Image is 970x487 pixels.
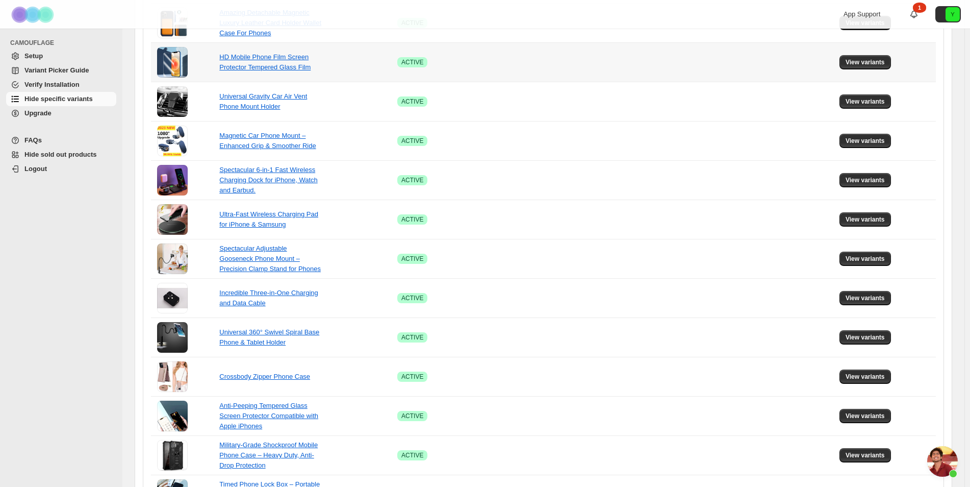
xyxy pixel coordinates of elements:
span: ACTIVE [401,255,423,263]
a: Hide specific variants [6,92,116,106]
span: CAMOUFLAGE [10,39,117,47]
span: Variant Picker Guide [24,66,89,74]
span: Setup [24,52,43,60]
a: Anti-Peeping Tempered Glass Screen Protector Compatible with Apple iPhones [219,402,318,430]
span: ACTIVE [401,98,423,106]
a: Open chat [927,446,958,477]
a: Logout [6,162,116,176]
span: ACTIVE [401,451,423,459]
a: Magnetic Car Phone Mount – Enhanced Grip & Smoother Ride [219,132,316,150]
span: App Support [844,10,880,18]
a: Upgrade [6,106,116,120]
a: Spectacular Adjustable Gooseneck Phone Mount – Precision Clamp Stand for Phones [219,245,321,273]
img: Spectacular Adjustable Gooseneck Phone Mount – Precision Clamp Stand for Phones [157,243,188,274]
a: Spectacular 6-in-1 Fast Wireless Charging Dock for iPhone, Watch and Earbud. [219,166,317,194]
img: Crossbody Zipper Phone Case [157,361,188,392]
span: Logout [24,165,47,173]
a: HD Mobile Phone Film Screen Protector Tempered Glass Film [219,53,311,71]
span: View variants [846,451,885,459]
span: ACTIVE [401,333,423,342]
span: View variants [846,137,885,145]
span: ACTIVE [401,176,423,184]
span: Upgrade [24,109,52,117]
button: View variants [839,252,891,266]
button: View variants [839,448,891,462]
span: FAQs [24,136,42,144]
span: View variants [846,215,885,224]
a: Ultra-Fast Wireless Charging Pad for iPhone & Samsung [219,210,318,228]
span: Verify Installation [24,81,80,88]
button: View variants [839,291,891,305]
button: View variants [839,330,891,345]
text: Y [951,11,955,17]
button: View variants [839,409,891,423]
a: Military-Grade Shockproof Mobile Phone Case – Heavy Duty, Anti-Drop Protection [219,441,318,469]
span: Hide sold out products [24,151,97,158]
a: Universal 360° Swivel Spiral Base Phone & Tablet Holder [219,328,319,346]
a: FAQs [6,133,116,148]
button: View variants [839,212,891,227]
span: View variants [846,98,885,106]
a: Crossbody Zipper Phone Case [219,373,310,380]
span: View variants [846,333,885,342]
a: Setup [6,49,116,63]
span: View variants [846,58,885,66]
img: Universal 360° Swivel Spiral Base Phone & Tablet Holder [157,322,188,353]
button: View variants [839,370,891,384]
span: View variants [846,176,885,184]
a: Verify Installation [6,78,116,92]
span: ACTIVE [401,215,423,224]
span: ACTIVE [401,294,423,302]
div: 1 [913,3,926,13]
span: ACTIVE [401,412,423,420]
a: Universal Gravity Car Air Vent Phone Mount Holder [219,92,307,110]
button: View variants [839,134,891,148]
img: Magnetic Car Phone Mount – Enhanced Grip & Smoother Ride [157,126,188,156]
button: View variants [839,94,891,109]
img: Ultra-Fast Wireless Charging Pad for iPhone & Samsung [157,204,188,235]
span: Avatar with initials Y [946,7,960,21]
button: View variants [839,173,891,187]
img: Universal Gravity Car Air Vent Phone Mount Holder [157,86,188,117]
button: Avatar with initials Y [935,6,961,22]
img: Camouflage [8,1,59,29]
img: Military-Grade Shockproof Mobile Phone Case – Heavy Duty, Anti-Drop Protection [157,440,188,471]
a: Hide sold out products [6,148,116,162]
a: Incredible Three-in-One Charging and Data Cable [219,289,318,307]
span: ACTIVE [401,373,423,381]
button: View variants [839,55,891,69]
span: View variants [846,373,885,381]
span: ACTIVE [401,137,423,145]
img: Anti-Peeping Tempered Glass Screen Protector Compatible with Apple iPhones [157,401,188,431]
img: Spectacular 6-in-1 Fast Wireless Charging Dock for iPhone, Watch and Earbud. [157,165,188,196]
img: HD Mobile Phone Film Screen Protector Tempered Glass Film [157,47,188,78]
span: View variants [846,412,885,420]
span: View variants [846,255,885,263]
span: ACTIVE [401,58,423,66]
a: Variant Picker Guide [6,63,116,78]
span: Hide specific variants [24,95,93,103]
a: 1 [909,9,919,19]
span: View variants [846,294,885,302]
